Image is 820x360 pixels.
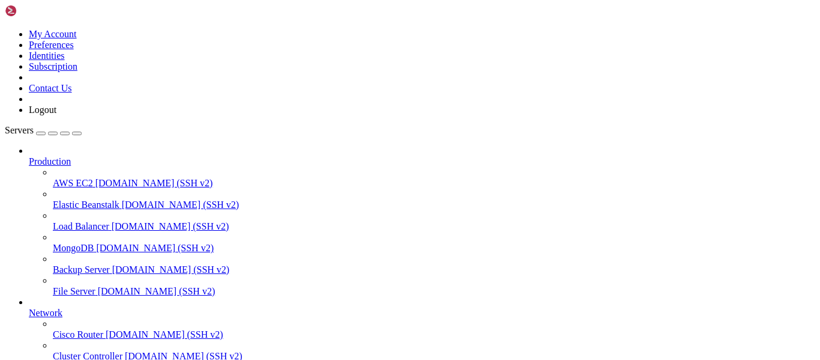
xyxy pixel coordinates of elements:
span: [DOMAIN_NAME] (SSH v2) [98,286,216,296]
li: File Server [DOMAIN_NAME] (SSH v2) [53,275,815,297]
span: Backup Server [53,264,110,275]
li: MongoDB [DOMAIN_NAME] (SSH v2) [53,232,815,254]
a: MongoDB [DOMAIN_NAME] (SSH v2) [53,243,815,254]
a: Cisco Router [DOMAIN_NAME] (SSH v2) [53,329,815,340]
a: Backup Server [DOMAIN_NAME] (SSH v2) [53,264,815,275]
span: MongoDB [53,243,94,253]
a: Network [29,308,815,319]
a: Preferences [29,40,74,50]
li: Load Balancer [DOMAIN_NAME] (SSH v2) [53,210,815,232]
span: Network [29,308,62,318]
a: Elastic Beanstalk [DOMAIN_NAME] (SSH v2) [53,200,815,210]
a: Production [29,156,815,167]
a: My Account [29,29,77,39]
span: [DOMAIN_NAME] (SSH v2) [112,264,230,275]
a: File Server [DOMAIN_NAME] (SSH v2) [53,286,815,297]
span: File Server [53,286,95,296]
a: Identities [29,50,65,61]
li: Cisco Router [DOMAIN_NAME] (SSH v2) [53,319,815,340]
a: Contact Us [29,83,72,93]
span: Elastic Beanstalk [53,200,119,210]
a: Logout [29,105,56,115]
span: [DOMAIN_NAME] (SSH v2) [112,221,229,231]
li: Production [29,145,815,297]
li: Backup Server [DOMAIN_NAME] (SSH v2) [53,254,815,275]
span: Load Balancer [53,221,109,231]
a: AWS EC2 [DOMAIN_NAME] (SSH v2) [53,178,815,189]
li: AWS EC2 [DOMAIN_NAME] (SSH v2) [53,167,815,189]
img: Shellngn [5,5,74,17]
span: Production [29,156,71,166]
span: Servers [5,125,34,135]
a: Load Balancer [DOMAIN_NAME] (SSH v2) [53,221,815,232]
a: Servers [5,125,82,135]
span: [DOMAIN_NAME] (SSH v2) [95,178,213,188]
span: [DOMAIN_NAME] (SSH v2) [122,200,240,210]
span: [DOMAIN_NAME] (SSH v2) [96,243,214,253]
span: AWS EC2 [53,178,93,188]
li: Elastic Beanstalk [DOMAIN_NAME] (SSH v2) [53,189,815,210]
span: [DOMAIN_NAME] (SSH v2) [106,329,223,340]
span: Cisco Router [53,329,103,340]
a: Subscription [29,61,77,72]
